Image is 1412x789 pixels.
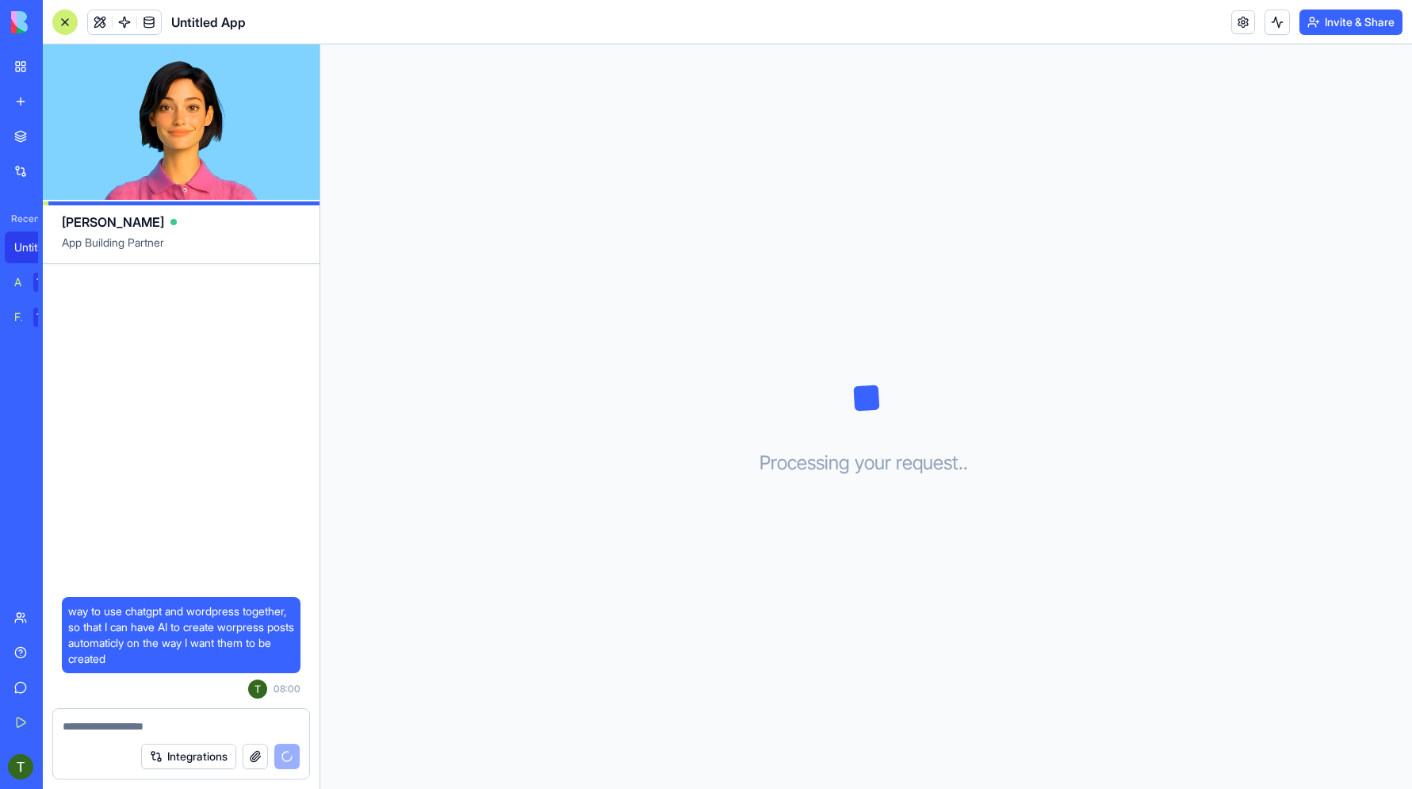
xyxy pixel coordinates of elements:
[14,274,22,290] div: AI Logo Generator
[5,266,68,298] a: AI Logo GeneratorTRY
[171,13,246,32] span: Untitled App
[760,450,973,476] h3: Processing your request
[5,232,68,263] a: Untitled App
[62,235,300,263] span: App Building Partner
[5,301,68,333] a: Feedback FormTRY
[14,239,59,255] div: Untitled App
[14,309,22,325] div: Feedback Form
[1299,10,1402,35] button: Invite & Share
[248,680,267,699] img: ACg8ocKzIr-m3yUG4hwZROmoMg0zhWC54ScmVcDlFK6r2sgOsuLZ7w=s96-c
[62,213,164,232] span: [PERSON_NAME]
[141,744,236,769] button: Integrations
[274,683,300,695] span: 08:00
[5,213,38,225] span: Recent
[68,603,294,667] span: way to use chatgpt and wordpress together, so that I can have AI to create worpress posts automat...
[33,308,59,327] div: TRY
[8,754,33,779] img: ACg8ocKzIr-m3yUG4hwZROmoMg0zhWC54ScmVcDlFK6r2sgOsuLZ7w=s96-c
[963,450,968,476] span: .
[33,273,59,292] div: TRY
[11,11,109,33] img: logo
[959,450,963,476] span: .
